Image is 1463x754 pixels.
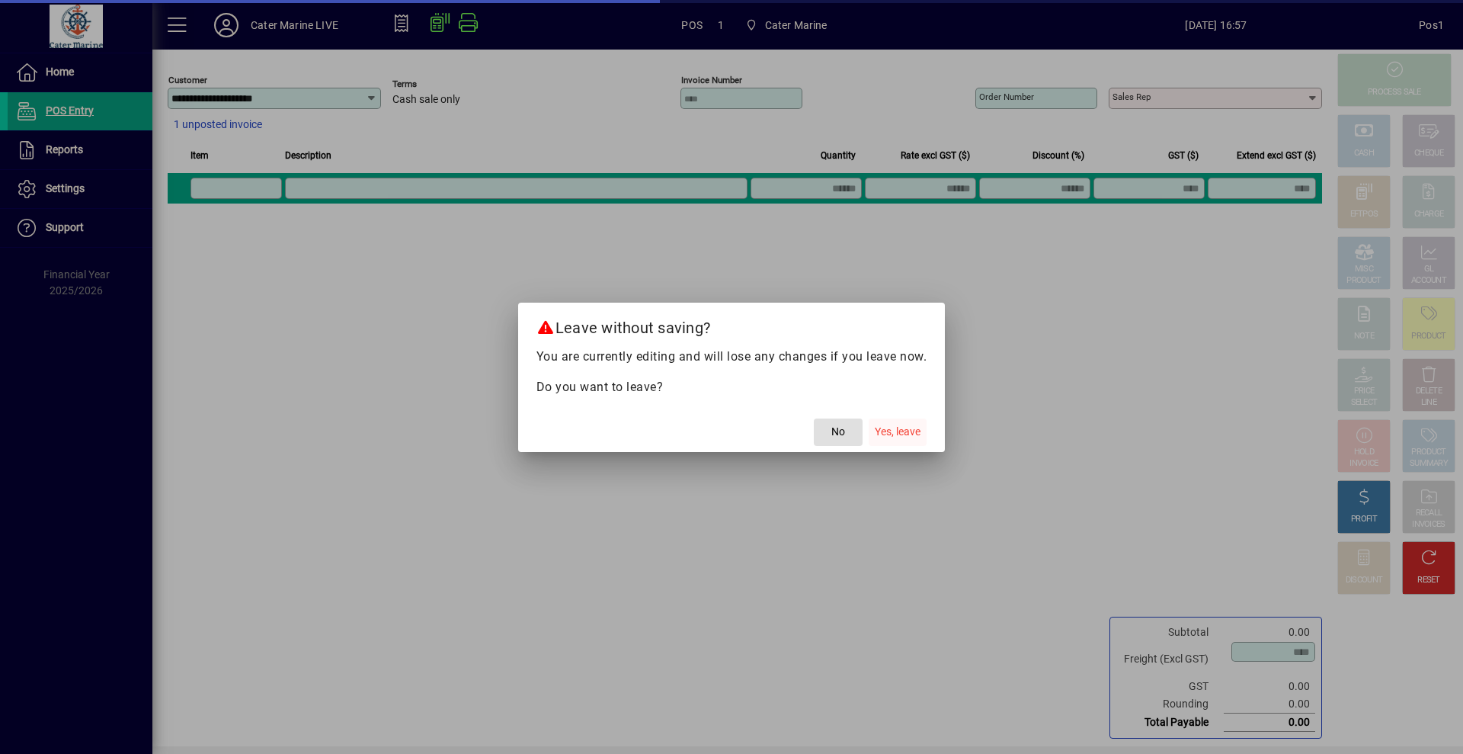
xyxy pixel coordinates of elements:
button: No [814,419,863,446]
span: No [831,424,845,440]
button: Yes, leave [869,419,927,446]
h2: Leave without saving? [518,303,946,347]
span: Yes, leave [875,424,920,440]
p: You are currently editing and will lose any changes if you leave now. [536,348,927,366]
p: Do you want to leave? [536,378,927,396]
